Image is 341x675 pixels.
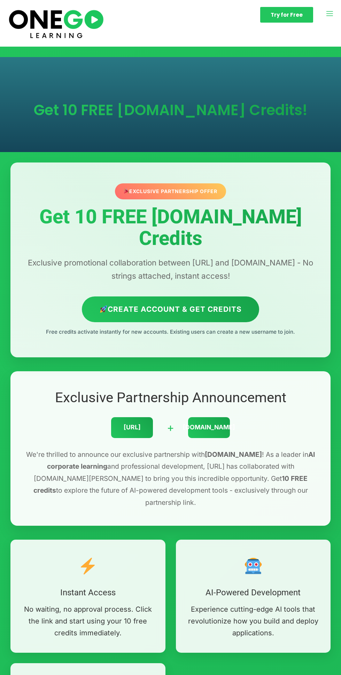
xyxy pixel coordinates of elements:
[124,189,129,193] img: 🎉
[186,603,320,639] p: Experience cutting-edge AI tools that revolutionize how you build and deploy applications.
[24,256,317,283] p: Exclusive promotional collaboration between [URL] and [DOMAIN_NAME] - No strings attached, instan...
[82,296,259,322] a: Create Account & Get Credits
[24,327,317,336] p: Free credits activate instantly for new accounts. Existing users can create a new username to join.
[271,12,303,17] span: Try for Free
[245,558,262,574] img: 🤖
[21,587,155,598] h3: Instant Access
[24,448,317,509] p: We're thrilled to announce our exclusive partnership with ! As a leader in and professional devel...
[24,389,317,407] h2: Exclusive Partnership Announcement
[115,183,226,199] div: Exclusive Partnership Offer
[111,417,153,438] div: [URL]
[167,419,174,436] div: +
[21,603,155,639] p: No waiting, no approval process. Click the link and start using your 10 free credits immediately.
[24,206,317,249] h1: Get 10 FREE [DOMAIN_NAME] Credits
[188,417,230,438] div: [DOMAIN_NAME]
[325,9,334,20] button: open-menu
[100,305,107,313] img: 🚀
[79,558,96,574] img: ⚡
[260,7,313,23] a: Try for Free
[205,450,262,459] strong: [DOMAIN_NAME]
[21,103,320,118] h1: Get 10 FREE [DOMAIN_NAME] Credits!
[186,587,320,598] h3: AI-Powered Development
